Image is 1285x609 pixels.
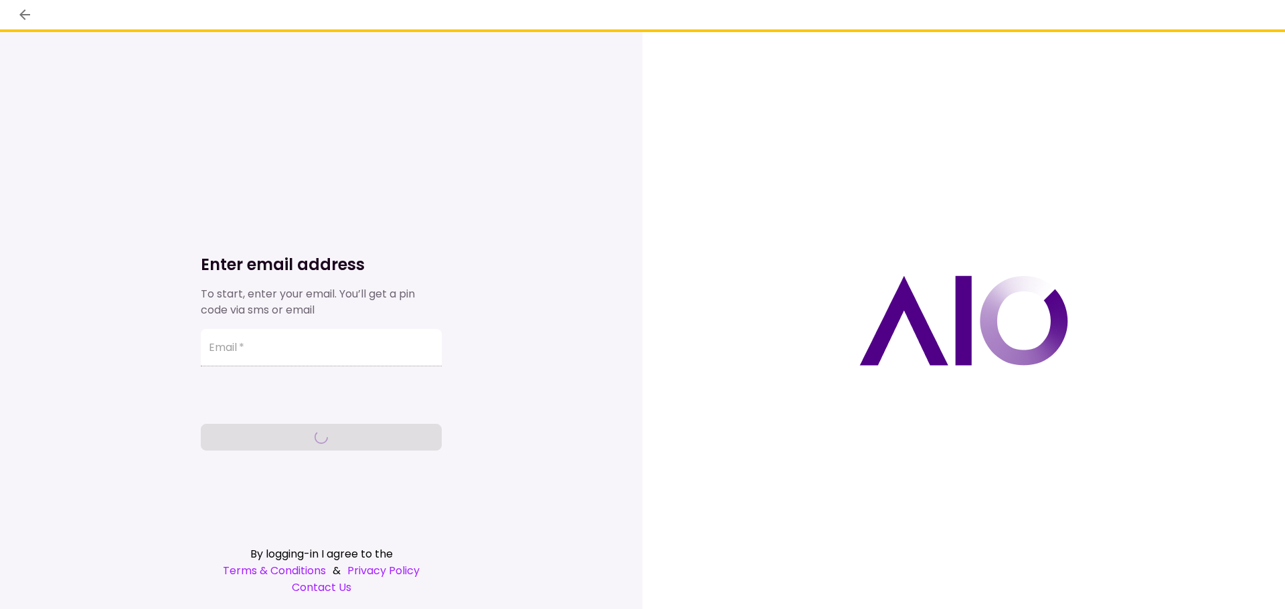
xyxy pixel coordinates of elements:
button: back [13,3,36,26]
div: By logging-in I agree to the [201,545,442,562]
div: & [201,562,442,579]
div: To start, enter your email. You’ll get a pin code via sms or email [201,286,442,318]
h1: Enter email address [201,254,442,275]
img: AIO logo [859,275,1068,366]
a: Terms & Conditions [223,562,326,579]
a: Privacy Policy [347,562,420,579]
a: Contact Us [201,579,442,596]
